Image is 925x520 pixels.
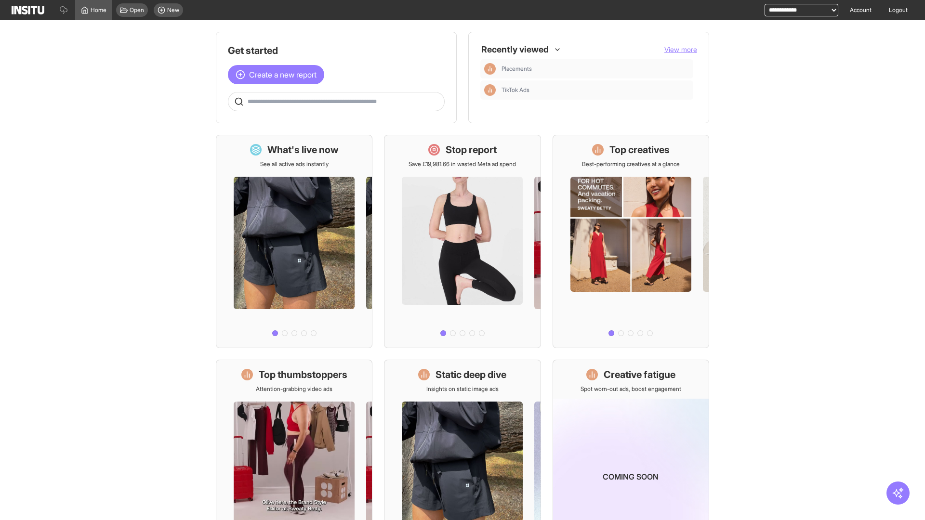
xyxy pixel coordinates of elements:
p: Insights on static image ads [426,385,499,393]
div: Insights [484,63,496,75]
span: Open [130,6,144,14]
p: See all active ads instantly [260,160,329,168]
h1: Top creatives [609,143,670,156]
span: TikTok Ads [502,86,689,94]
p: Save £19,981.66 in wasted Meta ad spend [409,160,516,168]
h1: Top thumbstoppers [259,368,347,381]
h1: What's live now [267,143,339,156]
h1: Static deep dive [436,368,506,381]
span: Placements [502,65,689,73]
h1: Stop report [446,143,497,156]
div: Insights [484,84,496,96]
h1: Get started [228,44,445,57]
span: TikTok Ads [502,86,529,94]
a: What's live nowSee all active ads instantly [216,135,372,348]
span: Create a new report [249,69,317,80]
span: View more [664,45,697,53]
button: View more [664,45,697,54]
img: Logo [12,6,44,14]
a: Stop reportSave £19,981.66 in wasted Meta ad spend [384,135,541,348]
span: New [167,6,179,14]
span: Placements [502,65,532,73]
p: Attention-grabbing video ads [256,385,332,393]
a: Top creativesBest-performing creatives at a glance [553,135,709,348]
p: Best-performing creatives at a glance [582,160,680,168]
span: Home [91,6,106,14]
button: Create a new report [228,65,324,84]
